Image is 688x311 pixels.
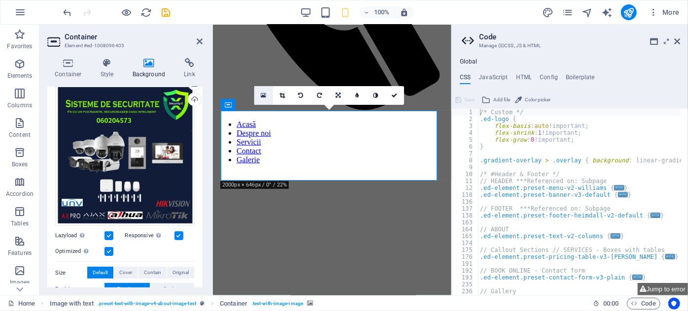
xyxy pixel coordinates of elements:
[329,86,348,105] a: Change orientation
[452,233,479,240] div: 165
[452,157,479,164] div: 8
[367,86,385,105] a: Greyscale
[118,283,137,295] span: Direction
[542,6,554,18] button: design
[649,7,680,17] span: More
[98,298,196,310] span: . preset-text-with-image-v4-about-image-text
[273,86,292,105] a: Crop mode
[452,205,479,212] div: 137
[452,116,479,123] div: 2
[452,240,479,247] div: 174
[452,171,479,178] div: 10
[618,192,628,197] span: ...
[460,74,471,85] h4: CSS
[121,6,133,18] button: Click here to leave preview mode and continue editing
[452,288,479,295] div: 236
[172,267,189,279] span: Original
[6,190,34,198] p: Accordion
[119,267,132,279] span: Cover
[292,86,310,105] a: Rotate left 90°
[601,6,613,18] button: text_generator
[582,6,593,18] button: navigator
[665,254,675,259] span: ...
[452,136,479,143] div: 5
[452,109,479,116] div: 1
[55,283,104,295] label: Position
[251,298,303,310] span: . text-with-image-image
[348,86,367,105] a: Blur
[582,7,593,18] i: Navigator
[9,131,31,139] p: Content
[254,86,273,105] a: Select files from the file manager, stock photos, or upload file(s)
[62,7,73,18] i: Undo: Change image (Ctrl+Z)
[150,283,194,295] button: Custom
[62,6,73,18] button: undo
[623,7,634,18] i: Publish
[176,58,203,79] h4: Link
[452,247,479,253] div: 175
[452,150,479,157] div: 7
[452,185,479,191] div: 12
[93,58,125,79] h4: Style
[138,267,167,279] button: Contain
[307,301,313,306] i: This element contains a background
[125,58,177,79] h4: Background
[11,219,29,227] p: Tables
[452,281,479,288] div: 235
[610,300,612,307] span: :
[480,94,512,106] button: Add file
[493,94,510,106] span: Add file
[104,283,150,295] button: Direction
[593,298,619,310] h6: Session time
[452,191,479,198] div: 118
[479,41,660,50] h3: Manage (S)CSS, JS & HTML
[615,185,624,190] span: ...
[452,260,479,267] div: 191
[562,6,574,18] button: pages
[540,74,558,85] h4: Config
[514,94,552,106] button: Color picker
[460,58,478,66] h4: Global
[452,253,479,260] div: 176
[55,230,104,242] label: Lazyload
[601,7,613,18] i: AI Writer
[374,6,390,18] h6: 100%
[93,267,108,279] span: Default
[7,42,32,50] p: Favorites
[65,41,183,50] h3: Element #ed-1008096405
[452,123,479,129] div: 3
[65,32,203,41] h2: Container
[452,198,479,205] div: 136
[161,7,172,18] i: Save (Ctrl+S)
[452,212,479,219] div: 138
[47,58,93,79] h4: Container
[55,267,87,279] label: Size
[452,219,479,226] div: 163
[611,233,620,239] span: ...
[645,4,684,20] button: More
[452,178,479,185] div: 11
[385,86,404,105] a: Confirm ( Ctrl ⏎ )
[452,226,479,233] div: 164
[7,72,33,80] p: Elements
[566,74,595,85] h4: Boilerplate
[621,4,637,20] button: publish
[160,6,172,18] button: save
[633,275,643,280] span: ...
[516,74,532,85] h4: HTML
[542,7,553,18] i: Design (Ctrl+Alt+Y)
[452,143,479,150] div: 6
[310,86,329,105] a: Rotate right 90°
[627,298,660,310] button: Code
[55,85,195,226] div: 3-LgF-cO8FLc-SHB76LBBiXg.png
[144,267,161,279] span: Contain
[7,101,32,109] p: Columns
[452,164,479,171] div: 9
[8,249,32,257] p: Features
[525,94,550,106] span: Color picker
[452,129,479,136] div: 4
[479,74,508,85] h4: JavaScript
[10,279,30,286] p: Images
[8,298,35,310] a: Click to cancel selection. Double-click to open Pages
[400,8,409,17] i: On resize automatically adjust zoom level to fit chosen device.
